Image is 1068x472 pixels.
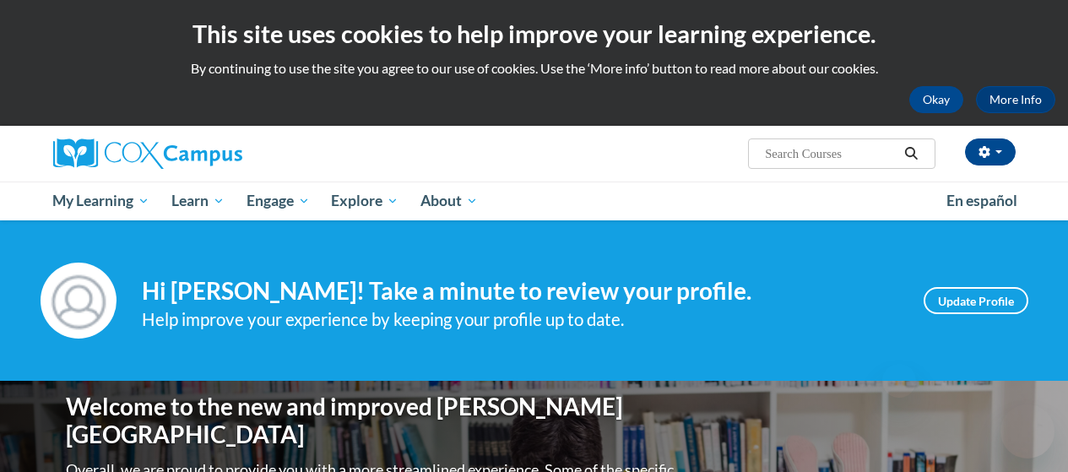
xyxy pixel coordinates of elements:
iframe: Close message [882,364,916,398]
a: En español [935,183,1028,219]
img: Cox Campus [53,138,242,169]
button: Okay [909,86,963,113]
a: Learn [160,182,236,220]
img: Profile Image [41,263,117,339]
a: My Learning [42,182,161,220]
a: Explore [320,182,409,220]
span: Learn [171,191,225,211]
span: Explore [331,191,398,211]
span: About [420,191,478,211]
a: Update Profile [924,287,1028,314]
button: Search [898,144,924,164]
input: Search Courses [763,144,898,164]
h2: This site uses cookies to help improve your learning experience. [13,17,1055,51]
button: Account Settings [965,138,1016,165]
span: Engage [247,191,310,211]
iframe: Button to launch messaging window [1000,404,1054,458]
span: En español [946,192,1017,209]
h4: Hi [PERSON_NAME]! Take a minute to review your profile. [142,277,898,306]
a: More Info [976,86,1055,113]
a: Cox Campus [53,138,357,169]
p: By continuing to use the site you agree to our use of cookies. Use the ‘More info’ button to read... [13,59,1055,78]
h1: Welcome to the new and improved [PERSON_NAME][GEOGRAPHIC_DATA] [66,393,678,449]
span: My Learning [52,191,149,211]
div: Main menu [41,182,1028,220]
a: Engage [236,182,321,220]
div: Help improve your experience by keeping your profile up to date. [142,306,898,334]
a: About [409,182,489,220]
